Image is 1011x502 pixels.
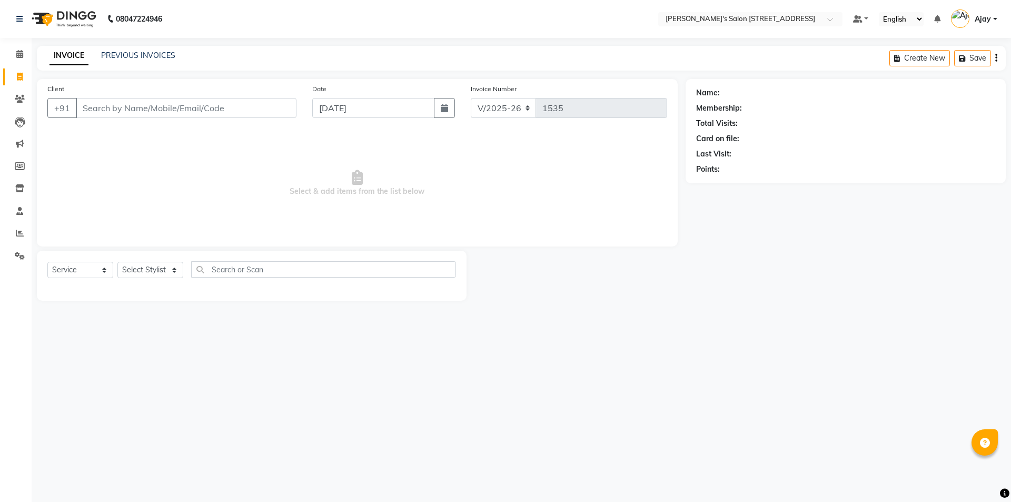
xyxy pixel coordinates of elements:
[951,9,969,28] img: Ajay
[471,84,517,94] label: Invoice Number
[27,4,99,34] img: logo
[116,4,162,34] b: 08047224946
[954,50,991,66] button: Save
[975,14,991,25] span: Ajay
[967,460,1000,491] iframe: chat widget
[696,118,738,129] div: Total Visits:
[696,164,720,175] div: Points:
[889,50,950,66] button: Create New
[312,84,326,94] label: Date
[101,51,175,60] a: PREVIOUS INVOICES
[696,133,739,144] div: Card on file:
[47,131,667,236] span: Select & add items from the list below
[47,98,77,118] button: +91
[696,149,731,160] div: Last Visit:
[47,84,64,94] label: Client
[191,261,456,278] input: Search or Scan
[696,103,742,114] div: Membership:
[49,46,88,65] a: INVOICE
[696,87,720,99] div: Name:
[76,98,296,118] input: Search by Name/Mobile/Email/Code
